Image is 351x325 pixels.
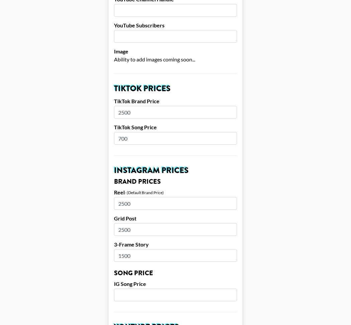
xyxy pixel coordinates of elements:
label: Grid Post [114,215,237,222]
label: Image [114,48,237,55]
h2: Instagram Prices [114,166,237,174]
label: Reel [114,189,125,196]
label: TikTok Song Price [114,124,237,131]
h2: TikTok Prices [114,85,237,93]
div: - (Default Brand Price) [125,190,164,195]
label: YouTube Subscribers [114,22,237,29]
h3: Brand Prices [114,178,237,185]
label: IG Song Price [114,281,237,287]
label: TikTok Brand Price [114,98,237,105]
label: 3-Frame Story [114,241,237,248]
span: Ability to add images coming soon... [114,56,195,62]
h3: Song Price [114,270,237,277]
